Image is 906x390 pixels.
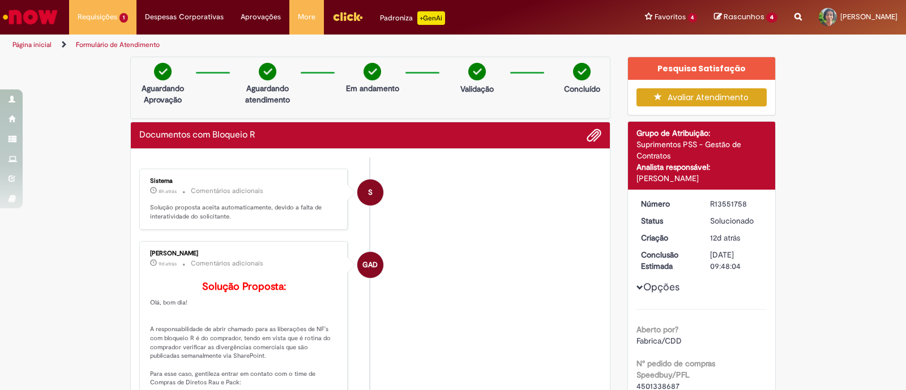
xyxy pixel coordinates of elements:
dt: Conclusão Estimada [633,249,702,272]
div: Suprimentos PSS - Gestão de Contratos [636,139,767,161]
span: 12d atrás [710,233,740,243]
span: GAD [362,251,378,278]
span: Favoritos [655,11,686,23]
span: 8h atrás [159,188,177,195]
span: Requisições [78,11,117,23]
div: Grupo de Atribuição: [636,127,767,139]
div: System [357,179,383,205]
img: check-circle-green.png [468,63,486,80]
b: Solução Proposta: [202,280,286,293]
span: Fabrica/CDD [636,336,682,346]
p: Validação [460,83,494,95]
div: 19/09/2025 16:47:59 [710,232,763,243]
a: Formulário de Atendimento [76,40,160,49]
p: Em andamento [346,83,399,94]
p: Solução proposta aceita automaticamente, devido a falta de interatividade do solicitante. [150,203,339,221]
img: ServiceNow [1,6,59,28]
div: Sistema [150,178,339,185]
span: More [298,11,315,23]
span: Aprovações [241,11,281,23]
h2: Documentos com Bloqueio R Histórico de tíquete [139,130,255,140]
ul: Trilhas de página [8,35,596,55]
div: [PERSON_NAME] [636,173,767,184]
b: Aberto por? [636,324,678,335]
span: [PERSON_NAME] [840,12,898,22]
div: [DATE] 09:48:04 [710,249,763,272]
button: Adicionar anexos [587,128,601,143]
div: Analista responsável: [636,161,767,173]
img: check-circle-green.png [154,63,172,80]
div: Gabriela Alves De Souza [357,252,383,278]
div: Pesquisa Satisfação [628,57,776,80]
img: check-circle-green.png [259,63,276,80]
div: [PERSON_NAME] [150,250,339,257]
dt: Status [633,215,702,226]
div: Padroniza [380,11,445,25]
img: click_logo_yellow_360x200.png [332,8,363,25]
p: Aguardando Aprovação [135,83,190,105]
small: Comentários adicionais [191,259,263,268]
span: S [368,179,373,206]
time: 22/09/2025 11:06:51 [159,260,177,267]
time: 19/09/2025 16:47:59 [710,233,740,243]
div: Solucionado [710,215,763,226]
p: Concluído [564,83,600,95]
button: Avaliar Atendimento [636,88,767,106]
dt: Número [633,198,702,209]
p: Aguardando atendimento [240,83,295,105]
span: Despesas Corporativas [145,11,224,23]
a: Página inicial [12,40,52,49]
time: 30/09/2025 09:06:52 [159,188,177,195]
b: N° pedido de compras Speedbuy/PFL [636,358,715,380]
span: Rascunhos [724,11,764,22]
a: Rascunhos [714,12,777,23]
p: +GenAi [417,11,445,25]
span: 4 [766,12,777,23]
dt: Criação [633,232,702,243]
img: check-circle-green.png [364,63,381,80]
div: R13551758 [710,198,763,209]
span: 4 [688,13,698,23]
span: 1 [119,13,128,23]
span: 9d atrás [159,260,177,267]
small: Comentários adicionais [191,186,263,196]
img: check-circle-green.png [573,63,591,80]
